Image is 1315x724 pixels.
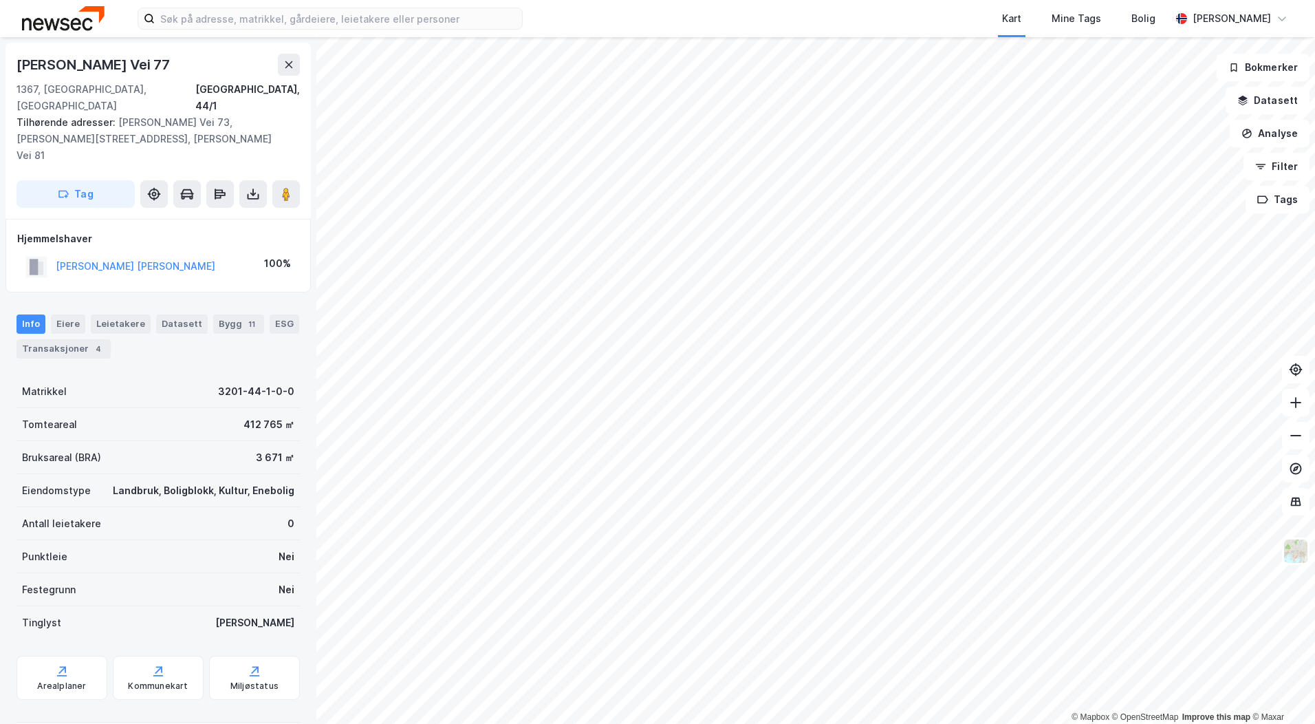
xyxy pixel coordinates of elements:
div: ESG [270,315,299,334]
div: [GEOGRAPHIC_DATA], 44/1 [195,81,300,114]
button: Tags [1246,186,1309,213]
div: Kart [1002,10,1021,27]
span: Tilhørende adresser: [17,116,118,128]
div: Tinglyst [22,615,61,631]
div: 100% [264,255,291,272]
div: [PERSON_NAME] Vei 77 [17,54,173,76]
button: Bokmerker [1217,54,1309,81]
div: Bolig [1131,10,1155,27]
div: Leietakere [91,315,151,334]
div: 3 671 ㎡ [256,449,294,466]
div: Kommunekart [128,681,188,692]
button: Analyse [1230,120,1309,147]
div: Arealplaner [37,681,86,692]
div: [PERSON_NAME] Vei 73, [PERSON_NAME][STREET_ADDRESS], [PERSON_NAME] Vei 81 [17,114,289,164]
div: 0 [287,515,294,532]
div: Tomteareal [22,416,77,433]
button: Datasett [1226,87,1309,114]
div: Punktleie [22,549,67,565]
div: Landbruk, Boligblokk, Kultur, Enebolig [113,482,294,499]
img: Z [1283,538,1309,564]
div: Datasett [156,315,208,334]
input: Søk på adresse, matrikkel, gårdeiere, leietakere eller personer [155,8,522,29]
div: 412 765 ㎡ [243,416,294,433]
div: Transaksjoner [17,339,111,359]
div: 1367, [GEOGRAPHIC_DATA], [GEOGRAPHIC_DATA] [17,81,195,114]
div: 11 [245,317,259,331]
div: Eiere [51,315,85,334]
div: Mine Tags [1052,10,1101,27]
iframe: Chat Widget [1246,658,1315,724]
div: 4 [91,342,105,356]
div: [PERSON_NAME] [1193,10,1271,27]
div: Antall leietakere [22,515,101,532]
div: 3201-44-1-0-0 [218,383,294,400]
button: Filter [1243,153,1309,180]
div: Nei [279,549,294,565]
div: Kontrollprogram for chat [1246,658,1315,724]
div: Matrikkel [22,383,67,400]
img: newsec-logo.f6e21ccffca1b3a03d2d.png [22,6,105,30]
a: Improve this map [1182,712,1250,722]
div: Bruksareal (BRA) [22,449,101,466]
div: Info [17,315,45,334]
a: OpenStreetMap [1112,712,1179,722]
div: Hjemmelshaver [17,231,299,247]
div: [PERSON_NAME] [215,615,294,631]
div: Festegrunn [22,582,76,598]
div: Eiendomstype [22,482,91,499]
div: Nei [279,582,294,598]
div: Bygg [213,315,264,334]
div: Miljøstatus [230,681,279,692]
a: Mapbox [1072,712,1109,722]
button: Tag [17,180,135,208]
